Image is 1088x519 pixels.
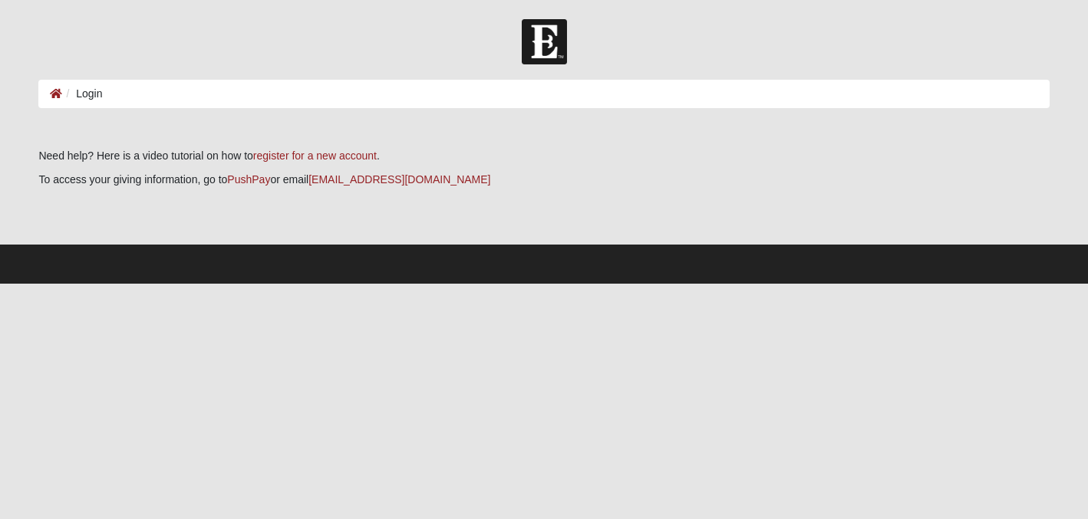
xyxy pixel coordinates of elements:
[308,173,490,186] a: [EMAIL_ADDRESS][DOMAIN_NAME]
[253,149,377,162] a: register for a new account
[38,172,1049,188] p: To access your giving information, go to or email
[38,148,1049,164] p: Need help? Here is a video tutorial on how to .
[62,86,102,102] li: Login
[522,19,567,64] img: Church of Eleven22 Logo
[227,173,270,186] a: PushPay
